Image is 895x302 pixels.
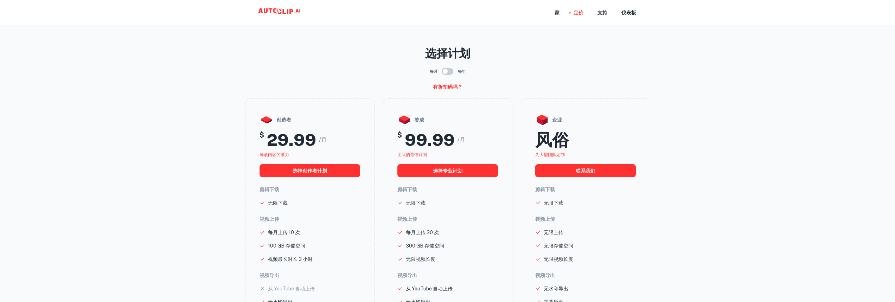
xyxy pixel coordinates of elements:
[397,272,417,278] font: 视频导出
[555,10,560,16] font: 家
[397,131,402,139] font: $
[397,187,417,192] font: 剪辑下载
[268,230,300,235] font: 每月上传 10 次
[260,216,279,222] font: 视频上传
[260,164,360,177] button: 选择创作者计划
[535,130,569,150] font: 风俗
[535,164,636,177] button: 联系我们
[574,10,583,16] font: 定价
[293,168,327,174] font: 选择创作者计划
[268,200,288,206] font: 无限下载
[397,164,498,177] button: 选择专业计划
[405,130,455,150] font: 99.99
[433,168,462,174] font: 选择专业计划
[406,243,444,249] font: 300 GB 存储空间
[544,256,573,262] font: 无限视频长度
[276,117,291,123] font: 创造者
[535,152,565,157] font: 为大型团队定制
[535,187,555,192] font: 剪辑下载
[544,286,568,291] font: 无水印导出
[425,47,470,60] font: 选择计划
[430,81,465,93] button: 有折扣码吗？
[267,130,316,150] font: 29.99
[406,286,453,291] font: 从 YouTube 自动上传
[621,10,636,16] font: 仪表板
[414,117,424,123] font: 赞成
[433,84,462,90] font: 有折扣码吗？
[319,136,327,143] font: /月
[458,136,465,143] font: /月
[535,272,555,278] font: 视频导出
[397,152,427,157] font: 团队的最佳计划
[268,243,305,249] font: 100 GB 存储空间
[397,216,417,222] font: 视频上传
[406,256,435,262] font: 无限视频长度
[535,216,555,222] font: 视频上传
[260,187,279,192] font: 剪辑下载
[268,256,313,262] font: 视频最长时长 3 小时
[260,272,279,278] font: 视频导出
[268,286,315,291] font: 从 YouTube 自动上传
[544,230,563,235] font: 无限上传
[597,10,607,16] font: 支持
[544,200,563,206] font: 无限下载
[544,243,573,249] font: 无限存储空间
[406,200,426,206] font: 无限下载
[260,131,264,139] font: $
[458,69,466,73] font: 每年
[430,69,437,73] font: 每月
[406,230,439,235] font: 每月上传 30 次
[552,117,562,123] font: 企业
[260,152,289,157] font: 释放内容的潜力
[576,168,595,174] font: 联系我们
